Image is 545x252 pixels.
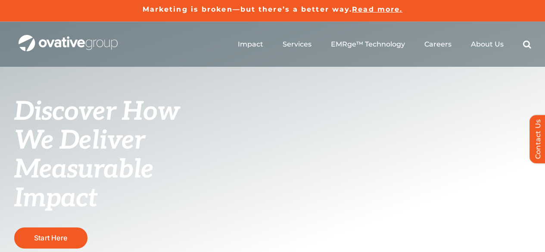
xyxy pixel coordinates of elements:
[523,40,531,49] a: Search
[424,40,452,49] a: Careers
[283,40,311,49] a: Services
[352,5,402,13] a: Read more.
[14,125,154,214] span: We Deliver Measurable Impact
[238,40,263,49] a: Impact
[143,5,352,13] a: Marketing is broken—but there’s a better way.
[14,96,180,128] span: Discover How
[471,40,504,49] a: About Us
[19,34,118,42] a: OG_Full_horizontal_WHT
[34,233,67,242] span: Start Here
[238,31,531,58] nav: Menu
[14,227,87,249] a: Start Here
[331,40,405,49] a: EMRge™ Technology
